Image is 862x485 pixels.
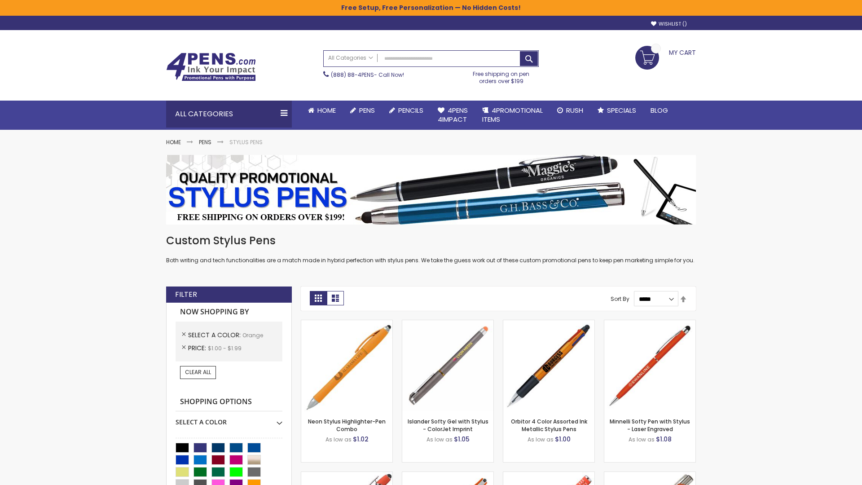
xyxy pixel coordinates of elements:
[656,435,672,444] span: $1.08
[610,418,690,432] a: Minnelli Softy Pen with Stylus - Laser Engraved
[353,435,369,444] span: $1.02
[166,53,256,81] img: 4Pens Custom Pens and Promotional Products
[503,320,594,411] img: Orbitor 4 Color Assorted Ink Metallic Stylus Pens-Orange
[208,344,242,352] span: $1.00 - $1.99
[301,320,392,327] a: Neon Stylus Highlighter-Pen Combo-Orange
[503,320,594,327] a: Orbitor 4 Color Assorted Ink Metallic Stylus Pens-Orange
[511,418,587,432] a: Orbitor 4 Color Assorted Ink Metallic Stylus Pens
[454,435,470,444] span: $1.05
[482,106,543,124] span: 4PROMOTIONAL ITEMS
[566,106,583,115] span: Rush
[199,138,211,146] a: Pens
[402,320,493,411] img: Islander Softy Gel with Stylus - ColorJet Imprint-Orange
[310,291,327,305] strong: Grid
[331,71,404,79] span: - Call Now!
[308,418,386,432] a: Neon Stylus Highlighter-Pen Combo
[166,155,696,225] img: Stylus Pens
[166,138,181,146] a: Home
[643,101,675,120] a: Blog
[607,106,636,115] span: Specials
[604,320,695,327] a: Minnelli Softy Pen with Stylus - Laser Engraved-Orange
[324,51,378,66] a: All Categories
[550,101,590,120] a: Rush
[176,411,282,427] div: Select A Color
[464,67,539,85] div: Free shipping on pen orders over $199
[328,54,373,62] span: All Categories
[408,418,488,432] a: Islander Softy Gel with Stylus - ColorJet Imprint
[188,344,208,353] span: Price
[185,368,211,376] span: Clear All
[188,331,242,339] span: Select A Color
[604,320,695,411] img: Minnelli Softy Pen with Stylus - Laser Engraved-Orange
[611,295,629,303] label: Sort By
[331,71,374,79] a: (888) 88-4PENS
[229,138,263,146] strong: Stylus Pens
[301,472,392,479] a: 4P-MS8B-Orange
[359,106,375,115] span: Pens
[555,435,571,444] span: $1.00
[629,436,655,443] span: As low as
[343,101,382,120] a: Pens
[528,436,554,443] span: As low as
[431,101,475,130] a: 4Pens4impact
[651,21,687,27] a: Wishlist
[176,392,282,412] strong: Shopping Options
[427,436,453,443] span: As low as
[382,101,431,120] a: Pencils
[398,106,423,115] span: Pencils
[317,106,336,115] span: Home
[402,472,493,479] a: Avendale Velvet Touch Stylus Gel Pen-Orange
[180,366,216,379] a: Clear All
[166,234,696,265] div: Both writing and tech functionalities are a match made in hybrid perfection with stylus pens. We ...
[176,303,282,322] strong: Now Shopping by
[604,472,695,479] a: Tres-Chic Softy Brights with Stylus Pen - Laser-Orange
[438,106,468,124] span: 4Pens 4impact
[651,106,668,115] span: Blog
[242,331,263,339] span: Orange
[475,101,550,130] a: 4PROMOTIONALITEMS
[402,320,493,327] a: Islander Softy Gel with Stylus - ColorJet Imprint-Orange
[301,101,343,120] a: Home
[175,290,197,300] strong: Filter
[590,101,643,120] a: Specials
[503,472,594,479] a: Marin Softy Pen with Stylus - Laser Engraved-Orange
[166,101,292,128] div: All Categories
[325,436,352,443] span: As low as
[301,320,392,411] img: Neon Stylus Highlighter-Pen Combo-Orange
[166,234,696,248] h1: Custom Stylus Pens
